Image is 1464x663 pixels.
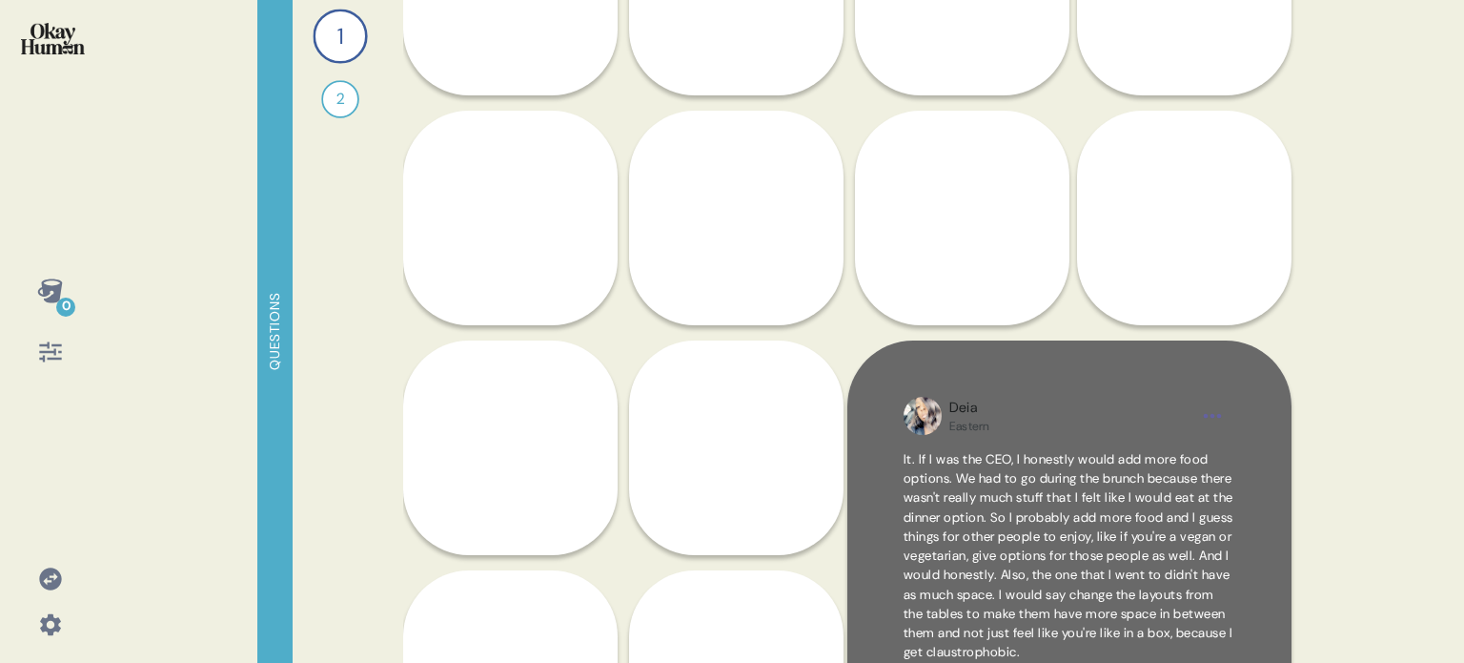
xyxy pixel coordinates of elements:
span: It. If I was the CEO, I honestly would add more food options. We had to go during the brunch beca... [904,451,1233,661]
div: 2 [321,80,359,118]
img: profilepic_25036781119269361.jpg [904,397,942,435]
div: 0 [56,298,75,317]
img: okayhuman.3b1b6348.png [21,23,85,54]
div: Deia [949,398,990,419]
div: Eastern [949,419,990,434]
div: 1 [313,9,367,63]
